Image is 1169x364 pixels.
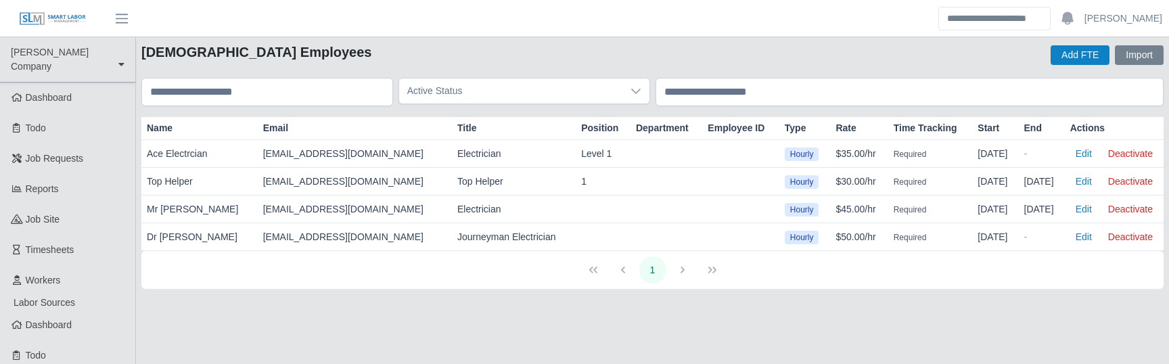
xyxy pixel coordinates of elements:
[1070,172,1097,191] button: Edit
[1024,121,1042,135] span: End
[785,231,819,244] span: Hourly
[26,153,84,164] span: Job Requests
[1103,227,1158,246] button: Deactivate
[141,223,258,251] td: Dr [PERSON_NAME]
[785,203,819,217] span: Hourly
[1070,144,1097,163] button: Edit
[141,43,371,62] h2: [DEMOGRAPHIC_DATA] Employees
[141,140,258,168] td: Ace Electrcian
[894,205,927,214] span: Required
[835,121,856,135] span: Rate
[639,256,666,283] button: Page 1
[785,147,819,161] span: Hourly
[26,122,46,133] span: Todo
[457,121,477,135] span: Title
[258,196,452,223] td: [EMAIL_ADDRESS][DOMAIN_NAME]
[1024,148,1028,159] span: -
[1103,144,1158,163] button: Deactivate
[452,140,576,168] td: Electrician
[785,121,806,135] span: Type
[26,319,72,330] span: Dashboard
[785,175,819,189] span: Hourly
[894,150,927,159] span: Required
[19,12,87,26] img: SLM Logo
[141,168,258,196] td: Top Helper
[1084,12,1162,26] a: [PERSON_NAME]
[894,233,927,242] span: Required
[1070,227,1097,246] button: Edit
[26,275,61,286] span: Workers
[1070,200,1097,219] button: Edit
[452,223,576,251] td: Journeyman Electrician
[978,121,999,135] span: Start
[26,92,72,103] span: Dashboard
[1103,200,1158,219] button: Deactivate
[1024,231,1028,242] span: -
[835,204,875,214] span: $45.00/hr
[894,121,957,135] span: Time Tracking
[26,350,46,361] span: Todo
[978,204,1007,214] span: [DATE]
[894,177,927,187] span: Required
[978,176,1007,187] span: [DATE]
[938,7,1051,30] input: Search
[14,297,75,308] span: Labor Sources
[835,176,875,187] span: $30.00/hr
[399,78,622,104] span: Active Status
[581,121,618,135] span: Position
[452,168,576,196] td: Top Helper
[1103,172,1158,191] button: Deactivate
[263,121,288,135] span: Email
[452,196,576,223] td: Electrician
[258,223,452,251] td: [EMAIL_ADDRESS][DOMAIN_NAME]
[978,231,1007,242] span: [DATE]
[26,214,60,225] span: job site
[1051,45,1109,65] button: Add FTE
[636,121,689,135] span: Department
[1024,176,1054,187] span: [DATE]
[835,231,875,242] span: $50.00/hr
[141,196,258,223] td: Mr [PERSON_NAME]
[708,121,764,135] span: Employee ID
[835,148,875,159] span: $35.00/hr
[576,140,631,168] td: Level 1
[258,168,452,196] td: [EMAIL_ADDRESS][DOMAIN_NAME]
[1024,204,1054,214] span: [DATE]
[26,183,59,194] span: Reports
[576,168,631,196] td: 1
[978,148,1007,159] span: [DATE]
[1115,45,1164,65] button: Import
[1070,121,1105,135] span: Actions
[26,244,74,255] span: Timesheets
[258,140,452,168] td: [EMAIL_ADDRESS][DOMAIN_NAME]
[147,121,173,135] span: Name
